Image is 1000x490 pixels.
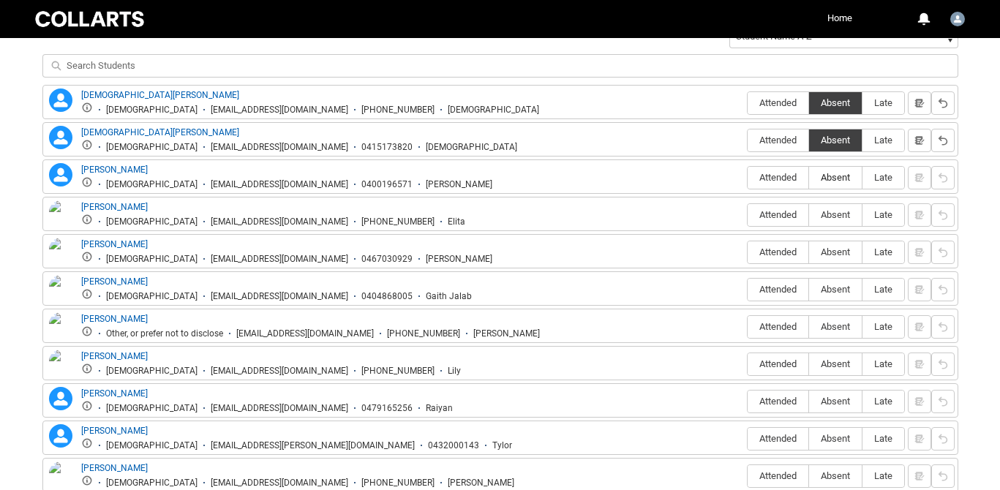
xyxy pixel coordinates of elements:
div: [EMAIL_ADDRESS][DOMAIN_NAME] [211,291,348,302]
span: Late [862,321,904,332]
img: Elita Merakis [49,200,72,233]
div: [PHONE_NUMBER] [387,328,460,339]
a: [DEMOGRAPHIC_DATA][PERSON_NAME] [81,127,239,137]
img: Gaith Qasem [49,275,72,307]
div: [EMAIL_ADDRESS][DOMAIN_NAME] [211,478,348,489]
div: [EMAIL_ADDRESS][DOMAIN_NAME] [211,216,348,227]
span: Attended [748,284,808,295]
span: Late [862,284,904,295]
img: Lily Short [49,350,72,382]
div: 0467030929 [361,254,413,265]
span: Attended [748,135,808,146]
div: [PERSON_NAME] [448,478,514,489]
div: [EMAIL_ADDRESS][DOMAIN_NAME] [211,179,348,190]
img: Faculty.rhart [950,12,965,26]
div: [PHONE_NUMBER] [361,105,435,116]
a: [PERSON_NAME] [81,426,148,436]
img: Jake Fennell [49,312,72,344]
div: [PHONE_NUMBER] [361,478,435,489]
lightning-icon: Devon Sullivan [49,163,72,186]
img: Eliza Whitehead [49,238,72,270]
span: Attended [748,396,808,407]
button: Reset [931,390,955,413]
span: Attended [748,321,808,332]
div: [EMAIL_ADDRESS][DOMAIN_NAME] [211,403,348,414]
lightning-icon: Tylor Hyland [49,424,72,448]
div: [PERSON_NAME] [473,328,540,339]
div: Lily [448,366,461,377]
button: Reset [931,464,955,488]
a: [PERSON_NAME] [81,165,148,175]
div: Elita [448,216,465,227]
lightning-icon: Raiyan Galvin [49,387,72,410]
div: 0404868005 [361,291,413,302]
button: Reset [931,427,955,451]
span: Absent [809,470,862,481]
lightning-icon: Christian Lian [49,126,72,149]
div: [DEMOGRAPHIC_DATA] [106,440,198,451]
div: [DEMOGRAPHIC_DATA] [106,403,198,414]
button: Reset [931,129,955,152]
lightning-icon: Christian Powell [49,88,72,112]
div: [PERSON_NAME] [426,179,492,190]
div: [EMAIL_ADDRESS][DOMAIN_NAME] [211,105,348,116]
div: [DEMOGRAPHIC_DATA] [106,216,198,227]
span: Late [862,97,904,108]
button: Reset [931,278,955,301]
span: Absent [809,284,862,295]
span: Late [862,246,904,257]
a: [DEMOGRAPHIC_DATA][PERSON_NAME] [81,90,239,100]
div: [EMAIL_ADDRESS][PERSON_NAME][DOMAIN_NAME] [211,440,415,451]
span: Attended [748,97,808,108]
span: Absent [809,97,862,108]
span: Late [862,209,904,220]
div: [PHONE_NUMBER] [361,366,435,377]
span: Attended [748,358,808,369]
button: Reset [931,353,955,376]
button: Notes [908,129,931,152]
div: Gaith Jalab [426,291,472,302]
div: [EMAIL_ADDRESS][DOMAIN_NAME] [211,142,348,153]
span: Attended [748,172,808,183]
span: Absent [809,433,862,444]
button: User Profile Faculty.rhart [947,6,969,29]
span: Late [862,172,904,183]
span: Attended [748,209,808,220]
div: [DEMOGRAPHIC_DATA] [106,105,198,116]
a: Home [824,7,856,29]
span: Absent [809,209,862,220]
div: 0400196571 [361,179,413,190]
button: Reset [931,315,955,339]
span: Late [862,358,904,369]
div: Tylor [492,440,512,451]
a: [PERSON_NAME] [81,351,148,361]
span: Absent [809,396,862,407]
button: Reset [931,91,955,115]
a: [PERSON_NAME] [81,202,148,212]
span: Attended [748,246,808,257]
a: [PERSON_NAME] [81,239,148,249]
span: Attended [748,470,808,481]
a: [PERSON_NAME] [81,388,148,399]
input: Search Students [42,54,958,78]
div: [DEMOGRAPHIC_DATA] [106,254,198,265]
button: Reset [931,203,955,227]
button: Reset [931,241,955,264]
div: [DEMOGRAPHIC_DATA] [106,291,198,302]
div: 0415173820 [361,142,413,153]
span: Attended [748,433,808,444]
div: [EMAIL_ADDRESS][DOMAIN_NAME] [211,366,348,377]
div: [DEMOGRAPHIC_DATA] [426,142,517,153]
span: Late [862,396,904,407]
span: Absent [809,135,862,146]
span: Late [862,470,904,481]
div: [EMAIL_ADDRESS][DOMAIN_NAME] [211,254,348,265]
div: [EMAIL_ADDRESS][DOMAIN_NAME] [236,328,374,339]
div: [PHONE_NUMBER] [361,216,435,227]
div: 0432000143 [428,440,479,451]
div: [DEMOGRAPHIC_DATA] [106,142,198,153]
span: Absent [809,358,862,369]
div: Other, or prefer not to disclose [106,328,223,339]
div: [DEMOGRAPHIC_DATA] [448,105,539,116]
a: [PERSON_NAME] [81,463,148,473]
